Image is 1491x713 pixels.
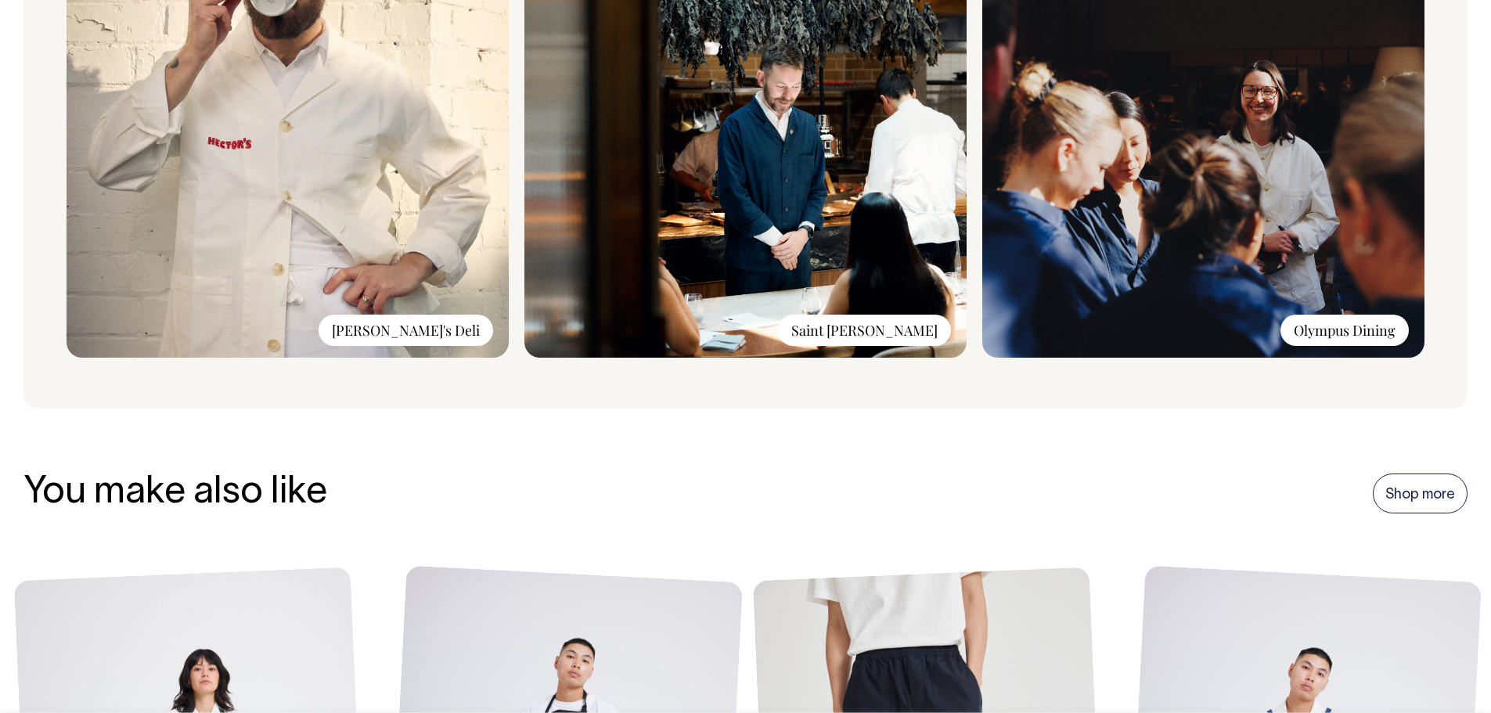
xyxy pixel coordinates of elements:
a: Shop more [1373,474,1468,514]
div: [PERSON_NAME]'s Deli [319,315,493,346]
div: Saint [PERSON_NAME] [778,315,951,346]
h3: You make also like [23,473,327,514]
div: Olympus Dining [1280,315,1409,346]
